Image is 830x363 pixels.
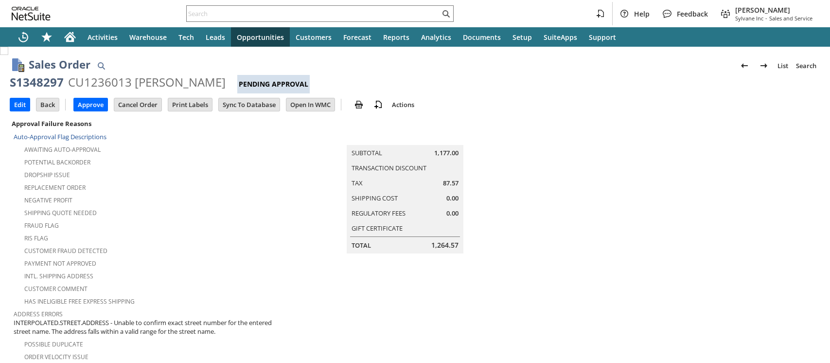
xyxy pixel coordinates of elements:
span: Sylvane Inc [735,15,763,22]
span: SuiteApps [544,33,577,42]
span: 1,264.57 [431,240,459,250]
span: [PERSON_NAME] [735,5,812,15]
a: Warehouse [124,27,173,47]
span: Reports [383,33,409,42]
a: Awaiting Auto-Approval [24,145,101,154]
a: Negative Profit [24,196,72,204]
svg: logo [12,7,51,20]
img: Previous [739,60,750,72]
a: Forecast [337,27,377,47]
span: - [765,15,767,22]
input: Open In WMC [286,98,335,111]
span: Tech [178,33,194,42]
a: Home [58,27,82,47]
span: Leads [206,33,225,42]
img: print.svg [353,99,365,110]
span: Customers [296,33,332,42]
a: Setup [507,27,538,47]
a: Customer Fraud Detected [24,247,107,255]
h1: Sales Order [29,56,90,73]
img: Quick Find [95,60,107,72]
a: Potential Backorder [24,158,90,166]
a: Shipping Cost [352,194,398,202]
img: add-record.svg [372,99,384,110]
span: Opportunities [237,33,284,42]
a: RIS flag [24,234,48,242]
span: Forecast [343,33,371,42]
svg: Search [440,8,452,19]
input: Edit [10,98,30,111]
input: Sync To Database [219,98,280,111]
span: INTERPOLATED.STREET.ADDRESS - Unable to confirm exact street number for the entered street name. ... [14,318,275,336]
a: Intl. Shipping Address [24,272,93,280]
input: Print Labels [168,98,212,111]
div: Shortcuts [35,27,58,47]
input: Back [36,98,59,111]
a: Actions [388,100,418,109]
a: Has Ineligible Free Express Shipping [24,297,135,306]
a: Documents [457,27,507,47]
span: Sales and Service [769,15,812,22]
a: Leads [200,27,231,47]
span: 1,177.00 [434,148,459,158]
a: Support [583,27,622,47]
a: Possible Duplicate [24,340,83,348]
a: Activities [82,27,124,47]
svg: Home [64,31,76,43]
caption: Summary [347,129,463,145]
div: CU1236013 [PERSON_NAME] [68,74,226,90]
span: Feedback [677,9,708,18]
a: Shipping Quote Needed [24,209,97,217]
span: Activities [88,33,118,42]
div: Pending Approval [237,75,310,93]
a: Customer Comment [24,285,88,293]
svg: Recent Records [18,31,29,43]
input: Search [187,8,440,19]
a: Tech [173,27,200,47]
a: Reports [377,27,415,47]
a: Address Errors [14,310,63,318]
a: Total [352,241,371,250]
a: Replacement Order [24,183,86,192]
span: Help [634,9,650,18]
span: 87.57 [443,179,459,188]
a: Opportunities [231,27,290,47]
div: S1348297 [10,74,64,90]
a: Order Velocity Issue [24,353,88,361]
input: Approve [74,98,107,111]
span: Setup [512,33,532,42]
span: Analytics [421,33,451,42]
a: Fraud Flag [24,221,59,230]
a: Customers [290,27,337,47]
span: 0.00 [446,194,459,203]
span: Support [589,33,616,42]
a: Analytics [415,27,457,47]
a: SuiteApps [538,27,583,47]
a: Auto-Approval Flag Descriptions [14,132,106,141]
a: Tax [352,179,363,187]
a: Payment not approved [24,259,96,268]
a: Dropship Issue [24,171,70,179]
a: Recent Records [12,27,35,47]
a: Gift Certificate [352,224,403,233]
a: Transaction Discount [352,163,426,172]
div: Approval Failure Reasons [10,117,276,130]
span: Documents [463,33,501,42]
input: Cancel Order [114,98,161,111]
svg: Shortcuts [41,31,53,43]
span: Warehouse [129,33,167,42]
img: Next [758,60,770,72]
a: Search [792,58,820,73]
a: Regulatory Fees [352,209,406,218]
span: 0.00 [446,209,459,218]
a: List [774,58,792,73]
a: Subtotal [352,148,382,157]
